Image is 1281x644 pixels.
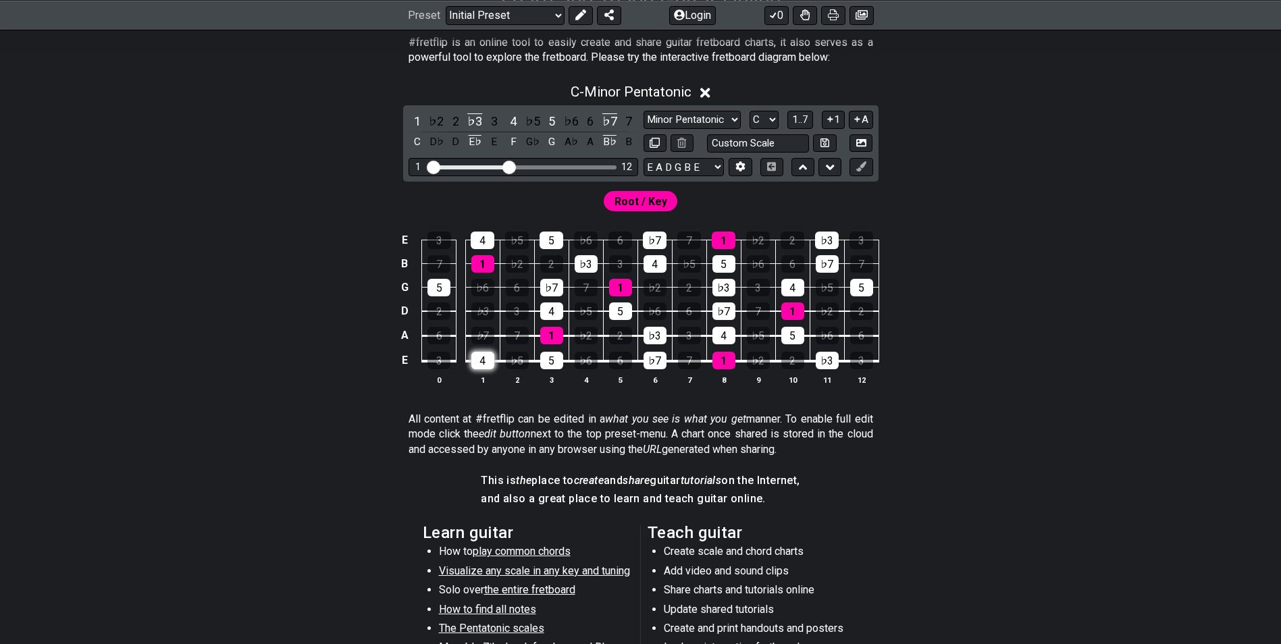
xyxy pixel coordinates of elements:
[781,232,804,249] div: 2
[712,352,735,369] div: 1
[396,299,413,323] td: D
[506,302,529,320] div: 3
[609,279,632,296] div: 1
[609,255,632,273] div: 3
[644,279,666,296] div: ♭2
[427,112,445,130] div: toggle scale degree
[427,302,450,320] div: 2
[423,525,634,540] h2: Learn guitar
[712,279,735,296] div: ♭3
[396,348,413,373] td: E
[850,327,873,344] div: 6
[466,112,483,130] div: toggle scale degree
[439,544,631,563] li: How to
[644,255,666,273] div: 4
[524,133,542,151] div: toggle pitch class
[678,352,701,369] div: 7
[575,255,598,273] div: ♭3
[644,111,741,129] select: Scale
[849,134,872,153] button: Create Image
[816,352,839,369] div: ♭3
[446,5,565,24] select: Preset
[816,255,839,273] div: ♭7
[620,112,637,130] div: toggle scale degree
[609,327,632,344] div: 2
[678,327,701,344] div: 3
[486,133,503,151] div: toggle pitch class
[575,327,598,344] div: ♭2
[712,232,735,249] div: 1
[844,373,879,387] th: 12
[849,232,873,249] div: 3
[471,279,494,296] div: ♭6
[792,113,808,126] span: 1..7
[669,5,716,24] button: Login
[540,302,563,320] div: 4
[427,279,450,296] div: 5
[396,275,413,299] td: G
[439,603,536,616] span: How to find all notes
[605,412,746,425] em: what you see is what you get
[729,158,752,176] button: Edit Tuning
[643,443,662,456] em: URL
[575,279,598,296] div: 7
[571,84,691,100] span: C - Minor Pentatonic
[601,133,619,151] div: toggle pitch class
[540,255,563,273] div: 2
[506,255,529,273] div: ♭2
[609,302,632,320] div: 5
[408,9,440,22] span: Preset
[712,327,735,344] div: 4
[471,255,494,273] div: 1
[644,134,666,153] button: Copy
[747,279,770,296] div: 3
[678,255,701,273] div: ♭5
[741,373,775,387] th: 9
[504,112,522,130] div: toggle scale degree
[601,112,619,130] div: toggle scale degree
[648,525,859,540] h2: Teach guitar
[581,133,599,151] div: toggle pitch class
[664,621,856,640] li: Create and print handouts and posters
[818,158,841,176] button: Move down
[706,373,741,387] th: 8
[821,5,845,24] button: Print
[677,232,701,249] div: 7
[672,373,706,387] th: 7
[712,255,735,273] div: 5
[540,327,563,344] div: 1
[775,373,810,387] th: 10
[712,302,735,320] div: ♭7
[471,302,494,320] div: ♭3
[849,158,872,176] button: First click edit preset to enable marker editing
[850,279,873,296] div: 5
[473,545,571,558] span: play common chords
[484,583,575,596] span: the entire fretboard
[781,327,804,344] div: 5
[439,622,544,635] span: The Pentatonic scales
[581,112,599,130] div: toggle scale degree
[439,583,631,601] li: Solo over
[466,133,483,151] div: toggle pitch class
[479,427,531,440] em: edit button
[747,255,770,273] div: ♭6
[597,5,621,24] button: Share Preset
[609,352,632,369] div: 6
[409,158,638,176] div: Visible fret range
[671,134,694,153] button: Delete
[486,112,503,130] div: toggle scale degree
[621,161,632,173] div: 12
[850,302,873,320] div: 2
[678,302,701,320] div: 6
[574,232,598,249] div: ♭6
[760,158,783,176] button: Toggle horizontal chord view
[481,491,800,506] h4: and also a great place to learn and teach guitar online.
[643,232,666,249] div: ♭7
[816,302,839,320] div: ♭2
[850,352,873,369] div: 3
[822,111,845,129] button: 1
[816,327,839,344] div: ♭6
[575,352,598,369] div: ♭6
[505,232,529,249] div: ♭5
[747,352,770,369] div: ♭2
